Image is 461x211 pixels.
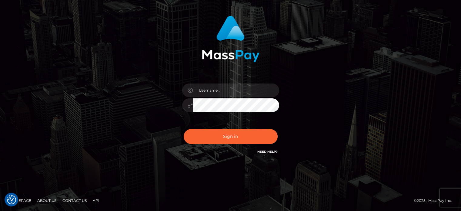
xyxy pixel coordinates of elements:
[202,16,259,62] img: MassPay Login
[184,129,278,144] button: Sign in
[60,196,89,205] a: Contact Us
[7,195,16,204] img: Revisit consent button
[7,196,34,205] a: Homepage
[193,83,279,97] input: Username...
[257,150,278,154] a: Need Help?
[7,195,16,204] button: Consent Preferences
[90,196,102,205] a: API
[414,197,456,204] div: © 2025 , MassPay Inc.
[35,196,59,205] a: About Us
